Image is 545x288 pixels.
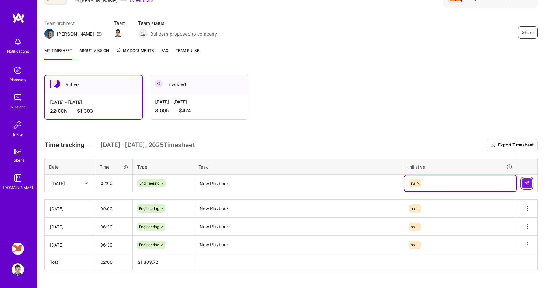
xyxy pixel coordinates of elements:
a: My timesheet [44,47,72,60]
i: icon Chevron [85,182,88,185]
img: Submit [524,181,529,186]
th: Total [45,254,95,270]
th: 22:00 [95,254,133,270]
textarea: New Playbook [195,218,403,235]
a: Robynn AI: Full-Stack Engineer to Build Multi-Agent Marketing Platform [10,243,25,255]
span: [DATE] - [DATE] , 2025 Timesheet [100,141,195,149]
div: Missions [10,104,25,110]
div: [DATE] [51,180,65,186]
img: Robynn AI: Full-Stack Engineer to Build Multi-Agent Marketing Platform [12,243,24,255]
span: Builders proposed to company [150,31,217,37]
img: Active [53,80,60,88]
img: Invite [12,119,24,131]
div: 8:00 h [155,107,243,114]
div: Invite [13,131,23,138]
th: Date [45,159,95,175]
span: na [411,243,415,247]
div: [DATE] [50,205,90,212]
span: $ 1,303.72 [138,259,158,265]
th: Task [194,159,404,175]
img: bell [12,36,24,48]
div: Invoiced [150,75,248,94]
a: My Documents [116,47,154,60]
span: Team Pulse [176,48,199,53]
div: Time [100,164,128,170]
input: HH:MM [95,200,132,217]
textarea: New Playbook [195,236,403,253]
span: Engineering [139,206,159,211]
button: Share [518,26,538,39]
span: $474 [179,107,191,114]
span: Engineering [139,224,159,229]
img: Invoiced [155,80,163,87]
div: [DATE] [50,224,90,230]
span: Share [522,29,534,36]
button: Export Timesheet [487,139,538,151]
span: Engineering [139,243,159,247]
a: FAQ [161,47,168,60]
span: Time tracking [44,141,84,149]
a: Team Pulse [176,47,199,60]
img: Team Member Avatar [113,28,122,37]
img: User Avatar [12,263,24,276]
i: icon Download [491,142,496,149]
a: About Mission [79,47,109,60]
textarea: New Playbook [195,175,403,192]
span: Engineering [139,181,159,185]
img: Builders proposed to company [138,29,148,39]
img: guide book [12,172,24,184]
div: [DOMAIN_NAME] [3,184,33,191]
span: Team [114,20,126,26]
span: $1,303 [77,108,93,114]
i: icon Mail [97,31,102,36]
div: 22:00 h [50,108,137,114]
div: Tokens [12,157,24,163]
div: [PERSON_NAME] [57,31,94,37]
div: null [522,178,532,188]
input: HH:MM [96,175,132,191]
input: HH:MM [95,237,132,253]
div: Initiative [408,163,512,170]
div: Active [45,75,142,94]
img: logo [12,12,25,23]
span: na [411,206,415,211]
span: Team architect [44,20,102,26]
a: Team Member Avatar [114,28,122,38]
input: HH:MM [95,219,132,235]
span: My Documents [116,47,154,54]
div: Discovery [9,76,27,83]
a: User Avatar [10,263,25,276]
div: [DATE] - [DATE] [50,99,137,105]
div: [DATE] - [DATE] [155,99,243,105]
th: Type [133,159,194,175]
span: na [411,181,415,185]
img: tokens [14,149,21,154]
img: teamwork [12,91,24,104]
div: [DATE] [50,242,90,248]
textarea: New Playbook [195,200,403,217]
img: Team Architect [44,29,54,39]
div: Notifications [7,48,29,54]
span: na [411,224,415,229]
span: Team status [138,20,217,26]
img: discovery [12,64,24,76]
